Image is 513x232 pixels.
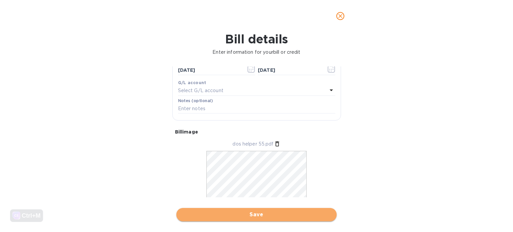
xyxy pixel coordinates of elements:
[5,32,508,46] h1: Bill details
[178,87,223,94] p: Select G/L account
[175,129,338,135] p: Bill image
[178,104,335,114] input: Enter notes
[22,212,41,219] div: Ctrl+M
[178,99,213,103] label: Notes (optional)
[232,141,274,148] p: dos helper 55.pdf
[176,208,337,221] button: Save
[5,49,508,56] p: Enter information for your bill or credit
[182,211,331,219] span: Save
[178,65,241,75] input: Select date
[332,8,348,24] button: close
[178,80,206,85] b: G/L account
[258,65,321,75] input: Due date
